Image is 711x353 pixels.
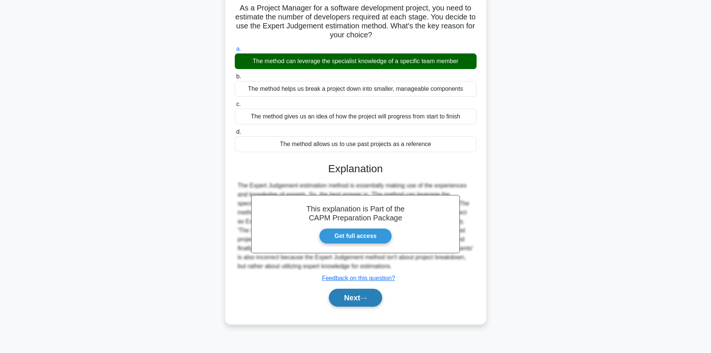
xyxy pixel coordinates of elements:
[235,109,477,124] div: The method gives us an idea of how the project will progress from start to finish
[234,3,477,40] h5: As a Project Manager for a software development project, you need to estimate the number of devel...
[238,181,474,271] div: The Expert Judgement estimation method is essentially making use of the experiences and knowledge...
[236,101,241,107] span: c.
[236,46,241,52] span: a.
[239,162,472,175] h3: Explanation
[319,228,392,244] a: Get full access
[236,73,241,80] span: b.
[329,289,382,307] button: Next
[235,136,477,152] div: The method allows us to use past projects as a reference
[235,81,477,97] div: The method helps us break a project down into smaller, manageable components
[235,53,477,69] div: The method can leverage the specialist knowledge of a specific team member
[322,275,395,281] a: Feedback on this question?
[236,128,241,135] span: d.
